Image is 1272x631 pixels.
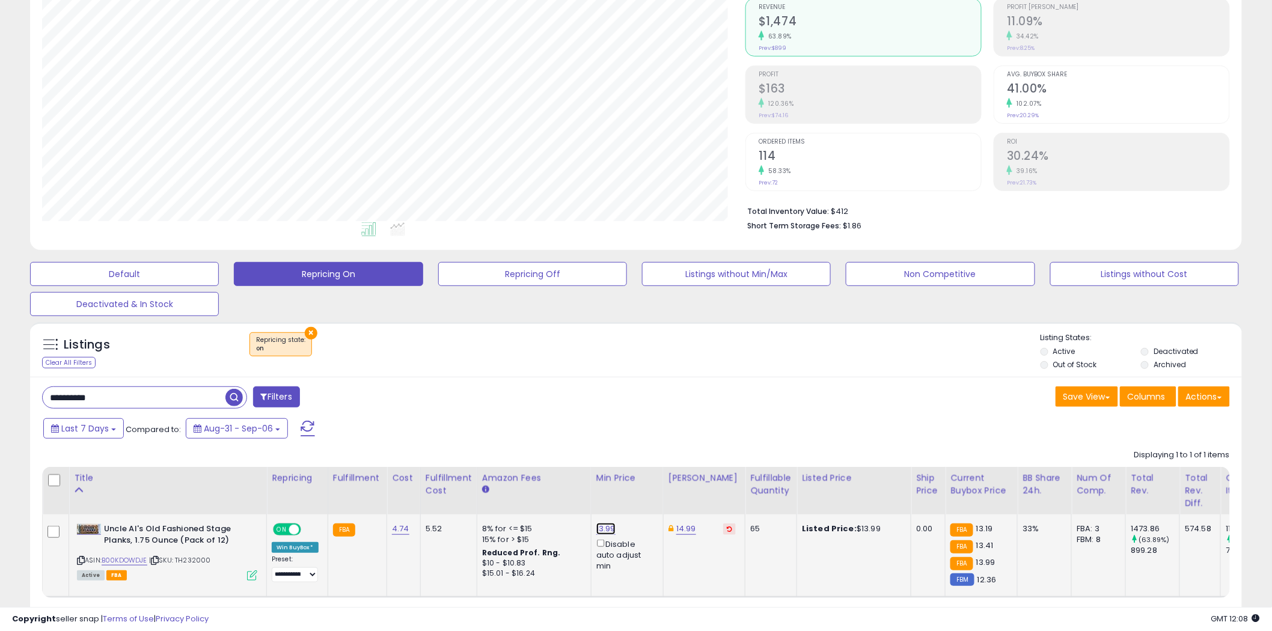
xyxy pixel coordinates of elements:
[1007,139,1229,145] span: ROI
[668,472,740,484] div: [PERSON_NAME]
[1134,450,1230,461] div: Displaying 1 to 1 of 1 items
[642,262,831,286] button: Listings without Min/Max
[333,472,382,484] div: Fulfillment
[1211,613,1260,624] span: 2025-09-14 12:08 GMT
[747,203,1221,218] li: $412
[950,557,973,570] small: FBA
[272,542,319,553] div: Win BuyBox *
[1077,534,1116,545] div: FBM: 8
[333,523,355,537] small: FBA
[1154,359,1186,370] label: Archived
[1012,99,1042,108] small: 102.07%
[750,523,787,534] div: 65
[1012,166,1038,175] small: 39.16%
[976,556,995,568] span: 13.99
[759,14,981,31] h2: $1,474
[1007,179,1036,186] small: Prev: 21.73%
[596,523,616,535] a: 13.99
[1131,523,1179,534] div: 1473.86
[438,262,627,286] button: Repricing Off
[1120,386,1176,407] button: Columns
[759,4,981,11] span: Revenue
[747,221,841,231] b: Short Term Storage Fees:
[426,472,472,497] div: Fulfillment Cost
[426,523,468,534] div: 5.52
[1185,472,1215,510] div: Total Rev. Diff.
[1007,4,1229,11] span: Profit [PERSON_NAME]
[1012,32,1039,41] small: 34.42%
[77,524,101,534] img: 419W51VqxNL._SL40_.jpg
[1154,346,1199,356] label: Deactivated
[759,139,981,145] span: Ordered Items
[1077,472,1121,497] div: Num of Comp.
[764,166,791,175] small: 58.33%
[1128,391,1166,403] span: Columns
[30,262,219,286] button: Default
[64,337,110,353] h5: Listings
[392,523,409,535] a: 4.74
[1185,523,1211,534] div: 574.58
[43,418,124,439] button: Last 7 Days
[950,472,1012,497] div: Current Buybox Price
[234,262,423,286] button: Repricing On
[1226,472,1270,497] div: Ordered Items
[482,547,561,558] b: Reduced Prof. Rng.
[843,220,861,231] span: $1.86
[1041,332,1242,344] p: Listing States:
[253,386,300,407] button: Filters
[299,525,319,535] span: OFF
[802,523,902,534] div: $13.99
[596,537,654,572] div: Disable auto adjust min
[950,523,973,537] small: FBA
[482,484,489,495] small: Amazon Fees.
[12,614,209,625] div: seller snap | |
[126,424,181,435] span: Compared to:
[1023,472,1066,497] div: BB Share 24h.
[74,472,261,484] div: Title
[77,570,105,581] span: All listings currently available for purchase on Amazon
[392,472,415,484] div: Cost
[976,540,994,551] span: 13.41
[750,472,792,497] div: Fulfillable Quantity
[759,44,786,52] small: Prev: $899
[764,32,792,41] small: 63.89%
[976,523,993,534] span: 13.19
[103,613,154,624] a: Terms of Use
[274,525,289,535] span: ON
[12,613,56,624] strong: Copyright
[950,540,973,553] small: FBA
[1056,386,1118,407] button: Save View
[104,523,250,549] b: Uncle Al's Old Fashioned Stage Planks, 1.75 Ounce (Pack of 12)
[1050,262,1239,286] button: Listings without Cost
[305,327,317,340] button: ×
[256,344,305,353] div: on
[802,523,857,534] b: Listed Price:
[596,472,658,484] div: Min Price
[759,82,981,98] h2: $163
[186,418,288,439] button: Aug-31 - Sep-06
[30,292,219,316] button: Deactivated & In Stock
[272,555,319,582] div: Preset:
[482,472,586,484] div: Amazon Fees
[759,149,981,165] h2: 114
[1131,545,1179,556] div: 899.28
[482,569,582,579] div: $15.01 - $16.24
[482,558,582,569] div: $10 - $10.83
[1053,359,1097,370] label: Out of Stock
[1007,72,1229,78] span: Avg. Buybox Share
[764,99,794,108] small: 120.36%
[759,72,981,78] span: Profit
[1131,472,1175,497] div: Total Rev.
[950,573,974,586] small: FBM
[256,335,305,353] span: Repricing state :
[1007,112,1039,119] small: Prev: 20.29%
[846,262,1035,286] button: Non Competitive
[149,555,211,565] span: | SKU: TH232000
[1139,535,1170,544] small: (63.89%)
[61,422,109,434] span: Last 7 Days
[916,523,936,534] div: 0.00
[1007,44,1035,52] small: Prev: 8.25%
[204,422,273,434] span: Aug-31 - Sep-06
[106,570,127,581] span: FBA
[747,206,829,216] b: Total Inventory Value:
